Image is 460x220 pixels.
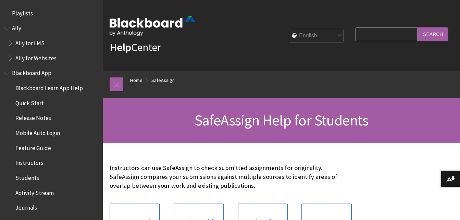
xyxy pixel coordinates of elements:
[15,127,60,136] span: Mobile Auto Login
[12,23,21,32] span: Ally
[15,37,45,47] span: Ally for LMS
[15,112,51,122] span: Release Notes
[195,111,369,130] span: SafeAssign Help for Students
[15,202,37,211] span: Journals
[110,16,195,36] img: Blackboard by Anthology
[15,187,54,196] span: Activity Stream
[12,8,33,17] span: Playlists
[15,97,44,107] span: Quick Start
[15,142,51,151] span: Feature Guide
[110,40,161,54] a: HelpCenter
[15,172,39,181] span: Students
[289,29,344,43] select: Site Language Selector
[12,68,51,77] span: Blackboard App
[15,82,83,91] span: Blackboard Learn App Help
[4,8,99,19] nav: Book outline for Playlists
[4,23,99,64] nav: Book outline for Anthology Ally Help
[151,76,175,85] a: SafeAssign
[418,27,448,41] input: Search
[15,157,43,167] span: Instructors
[15,52,57,62] span: Ally for Websites
[110,163,352,191] p: Instructors can use SafeAssign to check submitted assignments for originality. SafeAssign compare...
[110,40,131,54] strong: Help
[130,76,142,85] a: Home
